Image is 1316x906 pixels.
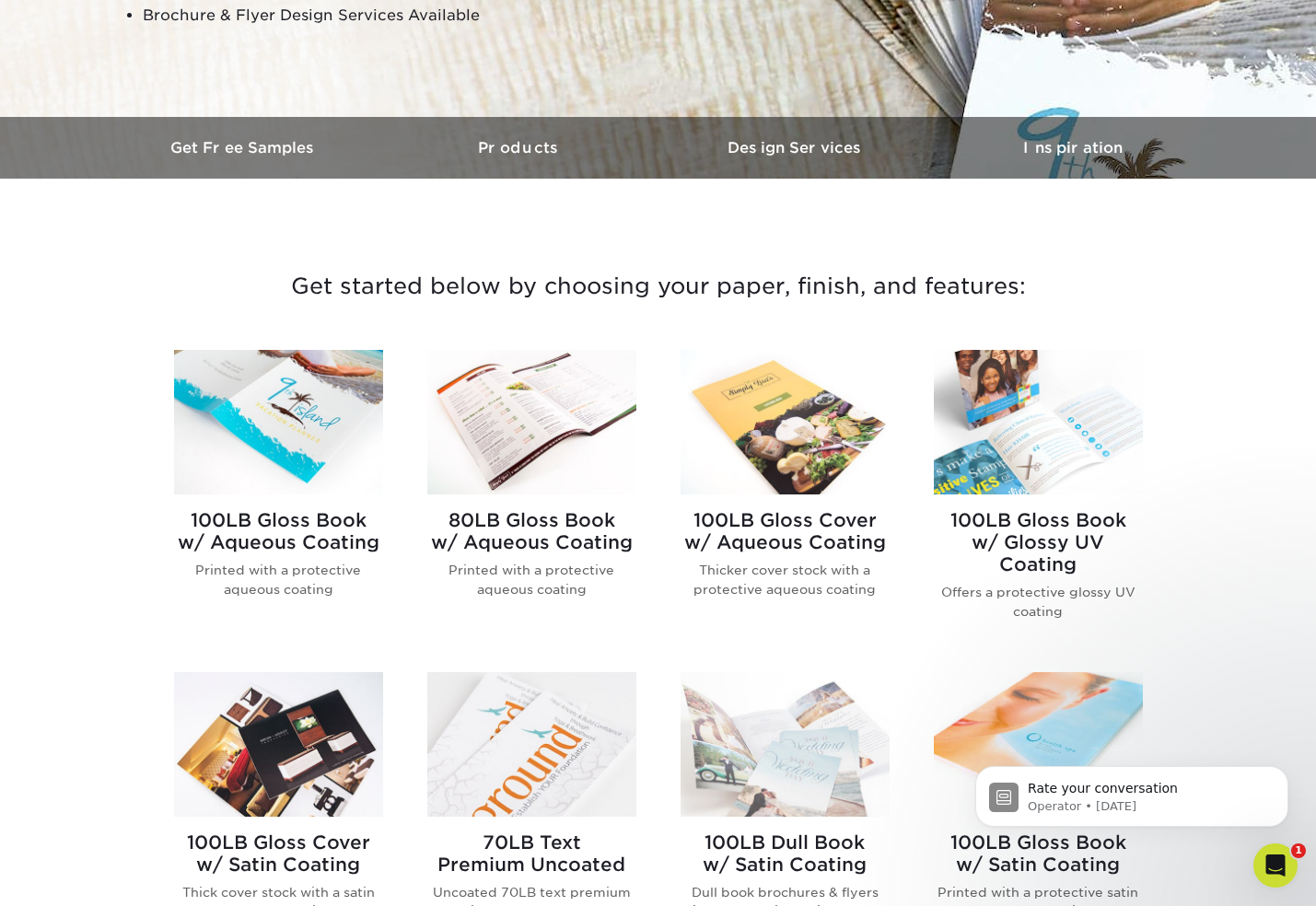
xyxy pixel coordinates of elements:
[143,3,588,29] li: Brochure & Flyer Design Services Available
[174,350,383,650] a: 100LB Gloss Book<br/>w/ Aqueous Coating Brochures & Flyers 100LB Gloss Bookw/ Aqueous Coating Pri...
[174,672,383,817] img: 100LB Gloss Cover<br/>w/ Satin Coating Brochures & Flyers
[935,117,1211,179] a: Inspiration
[934,831,1143,876] h2: 100LB Gloss Book w/ Satin Coating
[681,561,890,598] p: Thicker cover stock with a protective aqueous coating
[934,509,1143,575] h2: 100LB Gloss Book w/ Glossy UV Coating
[382,117,658,179] a: Products
[174,561,383,598] p: Printed with a protective aqueous coating
[681,350,890,494] img: 100LB Gloss Cover<br/>w/ Aqueous Coating Brochures & Flyers
[934,350,1143,494] img: 100LB Gloss Book<br/>w/ Glossy UV Coating Brochures & Flyers
[120,245,1197,328] h3: Get started below by choosing your paper, finish, and features:
[174,509,383,553] h2: 100LB Gloss Book w/ Aqueous Coating
[935,139,1211,157] h3: Inspiration
[934,583,1143,621] p: Offers a protective glossy UV coating
[934,350,1143,650] a: 100LB Gloss Book<br/>w/ Glossy UV Coating Brochures & Flyers 100LB Gloss Bookw/ Glossy UV Coating...
[681,831,890,876] h2: 100LB Dull Book w/ Satin Coating
[934,672,1143,817] img: 100LB Gloss Book<br/>w/ Satin Coating Brochures & Flyers
[106,139,382,157] h3: Get Free Samples
[427,672,636,817] img: 70LB Text<br/>Premium Uncoated Brochures & Flyers
[658,139,935,157] h3: Design Services
[681,350,890,650] a: 100LB Gloss Cover<br/>w/ Aqueous Coating Brochures & Flyers 100LB Gloss Coverw/ Aqueous Coating T...
[427,561,636,598] p: Printed with a protective aqueous coating
[106,117,382,179] a: Get Free Samples
[427,350,636,650] a: 80LB Gloss Book<br/>w/ Aqueous Coating Brochures & Flyers 80LB Gloss Bookw/ Aqueous Coating Print...
[1291,843,1306,858] span: 1
[681,672,890,817] img: 100LB Dull Book<br/>w/ Satin Coating Brochures & Flyers
[427,509,636,553] h2: 80LB Gloss Book w/ Aqueous Coating
[1253,843,1298,888] iframe: Intercom live chat
[427,831,636,876] h2: 70LB Text Premium Uncoated
[681,509,890,553] h2: 100LB Gloss Cover w/ Aqueous Coating
[174,350,383,494] img: 100LB Gloss Book<br/>w/ Aqueous Coating Brochures & Flyers
[427,350,636,494] img: 80LB Gloss Book<br/>w/ Aqueous Coating Brochures & Flyers
[174,831,383,876] h2: 100LB Gloss Cover w/ Satin Coating
[382,139,658,157] h3: Products
[948,727,1316,856] iframe: Intercom notifications message
[658,117,935,179] a: Design Services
